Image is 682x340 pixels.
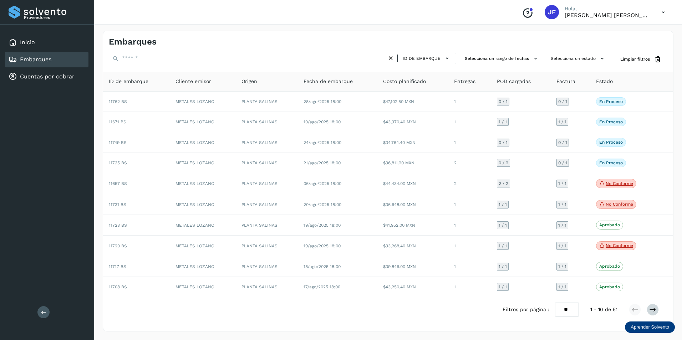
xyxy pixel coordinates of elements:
p: JOSE FUENTES HERNANDEZ [565,12,650,19]
span: 1 / 1 [499,244,507,248]
td: METALES LOZANO [170,132,236,153]
td: 1 [448,132,492,153]
p: Aprobado [599,222,620,227]
span: 21/ago/2025 18:00 [304,160,341,165]
td: METALES LOZANO [170,112,236,132]
td: PLANTA SALINAS [236,194,298,215]
span: 1 / 1 [558,181,566,186]
p: Aprobado [599,284,620,289]
td: $36,811.20 MXN [377,153,448,173]
span: 1 / 1 [499,264,507,269]
span: 11723 BS [109,223,127,228]
td: 1 [448,277,492,297]
div: Inicio [5,35,88,50]
span: 11717 BS [109,264,126,269]
td: $44,434.00 MXN [377,173,448,194]
td: PLANTA SALINAS [236,132,298,153]
span: 1 / 1 [558,244,566,248]
p: En proceso [599,119,623,124]
span: 1 / 1 [558,264,566,269]
td: PLANTA SALINAS [236,112,298,132]
div: Embarques [5,52,88,67]
span: 24/ago/2025 18:00 [304,140,341,145]
td: $34,764.40 MXN [377,132,448,153]
span: 19/ago/2025 18:00 [304,243,341,248]
td: PLANTA SALINAS [236,277,298,297]
div: Aprender Solvento [625,321,675,333]
span: 0 / 1 [558,99,567,104]
span: POD cargadas [497,78,531,85]
p: Proveedores [24,15,86,20]
span: 17/ago/2025 18:00 [304,284,340,289]
td: $41,952.00 MXN [377,215,448,235]
span: 11731 BS [109,202,126,207]
span: 1 / 1 [499,120,507,124]
button: ID de embarque [401,53,453,63]
td: METALES LOZANO [170,236,236,257]
span: 11671 BS [109,119,126,124]
span: 28/ago/2025 18:00 [304,99,341,104]
td: PLANTA SALINAS [236,173,298,194]
a: Inicio [20,39,35,46]
td: PLANTA SALINAS [236,92,298,112]
span: Filtros por página : [503,306,549,313]
span: 0 / 1 [558,161,567,165]
td: $43,250.40 MXN [377,277,448,297]
span: Factura [556,78,575,85]
span: ID de embarque [109,78,148,85]
span: 11720 BS [109,243,127,248]
span: 2 / 2 [499,181,508,186]
p: En proceso [599,99,623,104]
p: Aprobado [599,264,620,269]
span: 11749 BS [109,140,127,145]
span: Costo planificado [383,78,426,85]
span: 10/ago/2025 18:00 [304,119,341,124]
span: ID de embarque [403,55,441,62]
span: 1 / 1 [558,202,566,207]
td: METALES LOZANO [170,92,236,112]
span: Cliente emisor [175,78,211,85]
span: 1 / 1 [499,202,507,207]
span: 1 / 1 [558,223,566,227]
td: METALES LOZANO [170,215,236,235]
span: 06/ago/2025 18:00 [304,181,341,186]
td: PLANTA SALINAS [236,236,298,257]
p: No conforme [606,202,633,207]
td: METALES LOZANO [170,153,236,173]
td: METALES LOZANO [170,194,236,215]
span: 0 / 1 [499,99,508,104]
td: 1 [448,236,492,257]
span: 1 / 1 [499,285,507,289]
p: No conforme [606,243,633,248]
span: 11708 BS [109,284,127,289]
button: Selecciona un rango de fechas [462,53,542,65]
span: 20/ago/2025 18:00 [304,202,341,207]
button: Limpiar filtros [615,53,667,66]
td: 1 [448,194,492,215]
td: PLANTA SALINAS [236,256,298,277]
div: Cuentas por cobrar [5,69,88,84]
span: 1 - 10 de 51 [590,306,617,313]
td: 1 [448,112,492,132]
a: Cuentas por cobrar [20,73,75,80]
td: METALES LOZANO [170,277,236,297]
span: 18/ago/2025 18:00 [304,264,341,269]
p: No conforme [606,181,633,186]
td: 2 [448,153,492,173]
span: 11657 BS [109,181,127,186]
td: 2 [448,173,492,194]
td: $43,370.40 MXN [377,112,448,132]
p: En proceso [599,160,623,165]
td: 1 [448,215,492,235]
td: $36,648.00 MXN [377,194,448,215]
span: Limpiar filtros [620,56,650,62]
span: Fecha de embarque [304,78,353,85]
td: PLANTA SALINAS [236,153,298,173]
h4: Embarques [109,37,157,47]
span: 0 / 1 [558,140,567,145]
td: 1 [448,92,492,112]
span: 1 / 1 [558,285,566,289]
span: Estado [596,78,613,85]
td: METALES LOZANO [170,256,236,277]
span: 19/ago/2025 18:00 [304,223,341,228]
